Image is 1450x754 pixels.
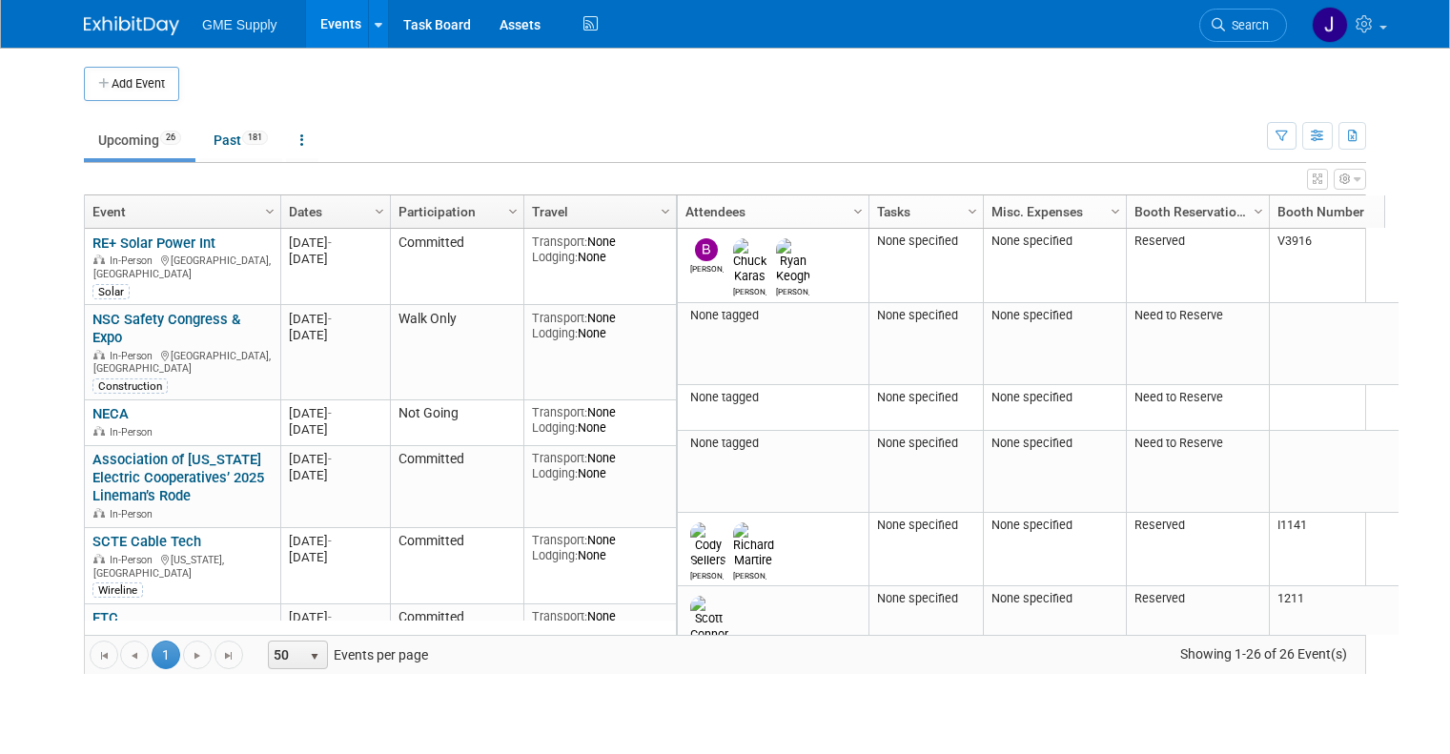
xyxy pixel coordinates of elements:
[532,311,667,341] div: None None
[532,234,667,265] div: None None
[199,122,282,158] a: Past181
[1134,195,1256,228] a: Booth Reservation Status
[965,204,980,219] span: Column Settings
[328,406,332,420] span: -
[110,508,158,520] span: In-Person
[658,204,673,219] span: Column Settings
[1106,195,1127,224] a: Column Settings
[532,609,587,623] span: Transport:
[1126,513,1269,587] td: Reserved
[850,204,866,219] span: Column Settings
[289,234,381,251] div: [DATE]
[92,405,129,422] a: NECA
[690,261,724,274] div: Brandon Monroe
[532,548,578,562] span: Lodging:
[991,390,1072,404] span: None specified
[110,255,158,267] span: In-Person
[1126,385,1269,431] td: Need to Reserve
[1251,204,1266,219] span: Column Settings
[183,641,212,669] a: Go to the next page
[690,522,726,568] img: Cody Sellers
[289,609,381,625] div: [DATE]
[991,234,1072,248] span: None specified
[532,609,667,640] div: None None
[963,195,984,224] a: Column Settings
[1249,195,1270,224] a: Column Settings
[532,451,587,465] span: Transport:
[1163,641,1365,667] span: Showing 1-26 of 26 Event(s)
[656,195,677,224] a: Column Settings
[1277,195,1399,228] a: Booth Number
[190,648,205,663] span: Go to the next page
[1312,7,1348,43] img: John Medina
[202,17,277,32] span: GME Supply
[685,390,862,405] div: None tagged
[991,518,1072,532] span: None specified
[532,466,578,480] span: Lodging:
[84,67,179,101] button: Add Event
[390,528,523,604] td: Committed
[96,648,112,663] span: Go to the first page
[848,195,869,224] a: Column Settings
[289,405,381,421] div: [DATE]
[328,312,332,326] span: -
[390,305,523,399] td: Walk Only
[93,508,105,518] img: In-Person Event
[991,195,1113,228] a: Misc. Expenses
[289,549,381,565] div: [DATE]
[328,235,332,250] span: -
[328,452,332,466] span: -
[877,195,970,228] a: Tasks
[372,204,387,219] span: Column Settings
[93,255,105,264] img: In-Person Event
[685,436,862,451] div: None tagged
[1126,303,1269,385] td: Need to Reserve
[370,195,391,224] a: Column Settings
[93,350,105,359] img: In-Person Event
[244,641,447,669] span: Events per page
[532,326,578,340] span: Lodging:
[127,648,142,663] span: Go to the previous page
[92,378,168,394] div: Construction
[695,238,718,261] img: Brandon Monroe
[877,308,976,323] div: None specified
[532,405,587,419] span: Transport:
[1126,229,1269,303] td: Reserved
[733,568,766,581] div: Richard Martire
[84,122,195,158] a: Upcoming26
[991,436,1072,450] span: None specified
[991,308,1072,322] span: None specified
[92,234,215,252] a: RE+ Solar Power Int
[398,195,511,228] a: Participation
[92,451,264,504] a: Association of [US_STATE] Electric Cooperatives’ 2025 Lineman’s Rode
[289,421,381,438] div: [DATE]
[1126,586,1269,661] td: Reserved
[92,609,118,626] a: ETC
[532,250,578,264] span: Lodging:
[991,591,1072,605] span: None specified
[532,195,664,228] a: Travel
[328,534,332,548] span: -
[289,451,381,467] div: [DATE]
[120,641,149,669] a: Go to the previous page
[92,347,272,376] div: [GEOGRAPHIC_DATA], [GEOGRAPHIC_DATA]
[733,522,774,568] img: Richard Martire
[289,533,381,549] div: [DATE]
[1126,431,1269,513] td: Need to Reserve
[92,252,272,280] div: [GEOGRAPHIC_DATA], [GEOGRAPHIC_DATA]
[93,554,105,563] img: In-Person Event
[289,467,381,483] div: [DATE]
[1269,586,1412,661] td: 1211
[90,641,118,669] a: Go to the first page
[328,610,332,624] span: -
[92,533,201,550] a: SCTE Cable Tech
[1108,204,1123,219] span: Column Settings
[1269,513,1412,587] td: I1141
[390,604,523,662] td: Committed
[532,451,667,481] div: None None
[390,229,523,305] td: Committed
[92,195,268,228] a: Event
[505,204,521,219] span: Column Settings
[532,420,578,435] span: Lodging:
[685,308,862,323] div: None tagged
